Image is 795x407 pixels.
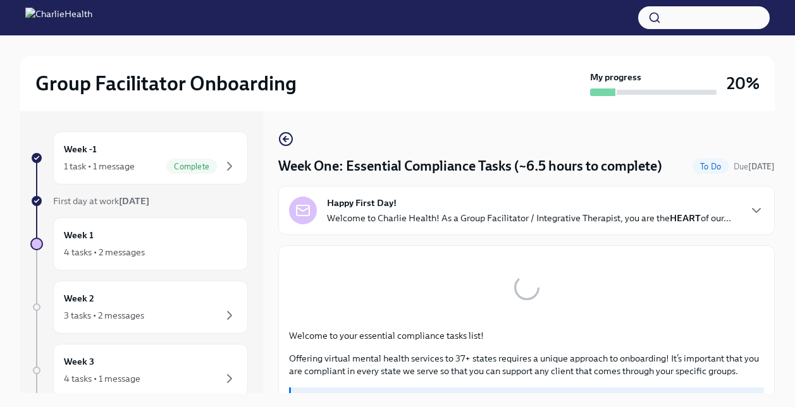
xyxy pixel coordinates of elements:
p: Welcome to your essential compliance tasks list! [289,329,764,342]
button: Zoom image [289,256,764,319]
span: Due [734,162,775,171]
span: August 25th, 2025 09:00 [734,161,775,173]
p: Welcome to Charlie Health! As a Group Facilitator / Integrative Therapist, you are the of our... [327,212,731,224]
h4: Week One: Essential Compliance Tasks (~6.5 hours to complete) [278,157,662,176]
strong: [DATE] [748,162,775,171]
h2: Group Facilitator Onboarding [35,71,297,96]
div: 3 tasks • 2 messages [64,309,144,322]
p: UKG Billing: Clock all following tasks as Compliance Tasks [296,392,759,405]
div: 4 tasks • 2 messages [64,246,145,258]
strong: My progress [590,71,641,83]
a: Week 23 tasks • 2 messages [30,281,248,334]
a: Week -11 task • 1 messageComplete [30,131,248,185]
h6: Week -1 [64,142,97,156]
strong: Happy First Day! [327,197,397,209]
h6: Week 2 [64,291,94,305]
div: 1 task • 1 message [64,160,135,173]
img: CharlieHealth [25,8,92,28]
a: Week 14 tasks • 2 messages [30,217,248,270]
a: Week 34 tasks • 1 message [30,344,248,397]
span: To Do [693,162,729,171]
h6: Week 3 [64,355,94,368]
p: Offering virtual mental health services to 37+ states requires a unique approach to onboarding! I... [289,352,764,377]
h3: 20% [727,72,760,95]
span: Complete [166,162,217,171]
div: 4 tasks • 1 message [64,372,140,385]
strong: HEART [670,212,701,224]
h6: Week 1 [64,228,94,242]
strong: [DATE] [119,195,149,207]
span: First day at work [53,195,149,207]
a: First day at work[DATE] [30,195,248,207]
